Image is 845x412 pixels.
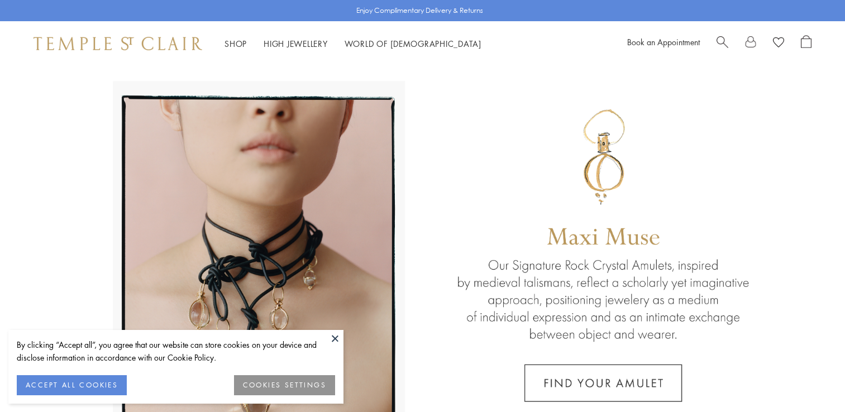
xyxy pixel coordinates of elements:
button: ACCEPT ALL COOKIES [17,375,127,395]
nav: Main navigation [225,37,481,51]
a: ShopShop [225,38,247,49]
a: Open Shopping Bag [801,35,811,52]
img: Temple St. Clair [34,37,202,50]
a: High JewelleryHigh Jewellery [264,38,328,49]
iframe: Gorgias live chat messenger [789,360,834,401]
button: COOKIES SETTINGS [234,375,335,395]
p: Enjoy Complimentary Delivery & Returns [356,5,483,16]
a: Search [717,35,728,52]
a: Book an Appointment [627,36,700,47]
div: By clicking “Accept all”, you agree that our website can store cookies on your device and disclos... [17,338,335,364]
a: World of [DEMOGRAPHIC_DATA]World of [DEMOGRAPHIC_DATA] [345,38,481,49]
a: View Wishlist [773,35,784,52]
